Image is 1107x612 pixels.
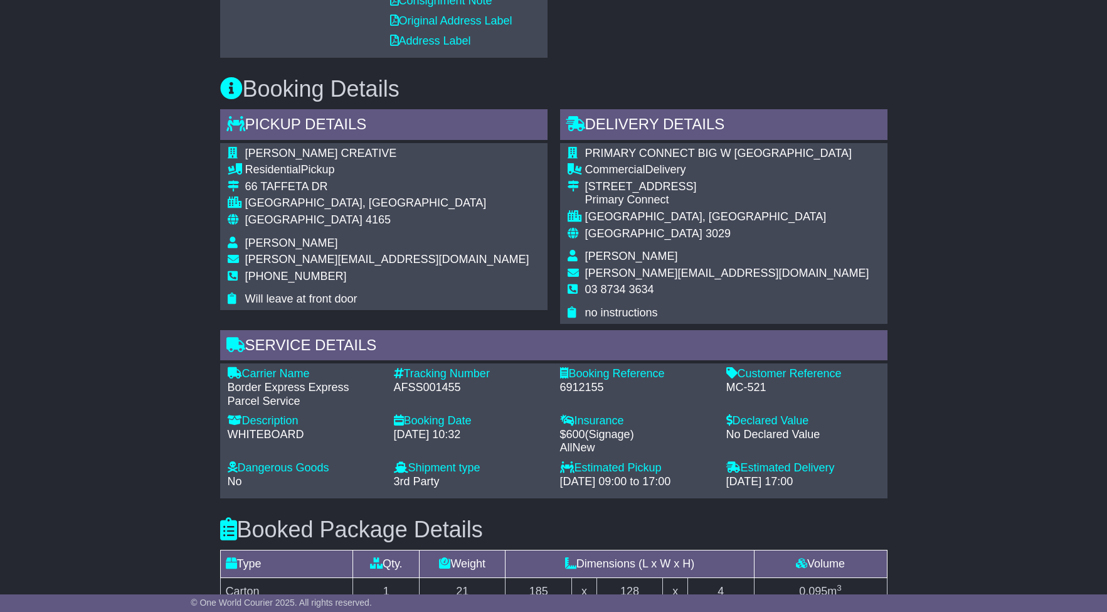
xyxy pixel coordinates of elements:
div: Booking Reference [560,367,714,381]
span: 0.095 [799,585,827,598]
span: © One World Courier 2025. All rights reserved. [191,598,372,608]
div: Border Express Express Parcel Service [228,381,381,408]
td: x [572,577,596,605]
div: Delivery [585,163,869,177]
sup: 3 [837,583,842,593]
td: Volume [754,550,887,577]
td: Dimensions (L x W x H) [506,550,754,577]
div: Pickup Details [220,109,548,143]
div: $ ( ) [560,428,714,455]
span: 600 [566,428,585,441]
td: Weight [420,550,506,577]
div: 66 TAFFETA DR [245,180,529,194]
span: [PERSON_NAME] [585,250,678,262]
div: Tracking Number [394,367,548,381]
td: m [754,577,887,605]
span: [PERSON_NAME][EMAIL_ADDRESS][DOMAIN_NAME] [245,253,529,266]
div: [GEOGRAPHIC_DATA], [GEOGRAPHIC_DATA] [245,196,529,210]
div: Description [228,414,381,428]
h3: Booking Details [220,77,887,102]
span: Will leave at front door [245,293,358,305]
span: Residential [245,163,301,176]
div: Estimated Delivery [726,461,880,475]
td: 128 [596,577,663,605]
div: Estimated Pickup [560,461,714,475]
div: Pickup [245,163,529,177]
div: Delivery Details [560,109,887,143]
div: Booking Date [394,414,548,428]
div: Customer Reference [726,367,880,381]
span: [PHONE_NUMBER] [245,270,347,282]
td: Type [220,550,353,577]
a: Original Address Label [390,14,512,27]
span: Signage [589,428,630,441]
div: No Declared Value [726,428,880,442]
div: Dangerous Goods [228,461,381,475]
div: [STREET_ADDRESS] [585,180,869,194]
td: 1 [353,577,420,605]
div: Carrier Name [228,367,381,381]
span: 4165 [366,213,391,226]
span: [PERSON_NAME] [245,237,338,249]
span: [GEOGRAPHIC_DATA] [245,213,363,226]
div: [DATE] 10:32 [394,428,548,442]
div: AllNew [560,441,714,455]
span: 3029 [706,227,731,240]
div: Service Details [220,330,887,364]
div: AFSS001455 [394,381,548,395]
span: No [228,475,242,488]
span: [PERSON_NAME][EMAIL_ADDRESS][DOMAIN_NAME] [585,267,869,279]
div: MC-521 [726,381,880,395]
div: [DATE] 17:00 [726,475,880,489]
h3: Booked Package Details [220,517,887,542]
div: Insurance [560,414,714,428]
span: PRIMARY CONNECT BIG W [GEOGRAPHIC_DATA] [585,147,852,159]
div: Declared Value [726,414,880,428]
span: [PERSON_NAME] CREATIVE [245,147,397,159]
td: 21 [420,577,506,605]
div: 6912155 [560,381,714,395]
td: 185 [506,577,572,605]
div: Primary Connect [585,193,869,207]
span: 03 8734 3634 [585,283,654,296]
td: Carton [220,577,353,605]
a: Address Label [390,35,471,47]
td: x [663,577,687,605]
div: WHITEBOARD [228,428,381,442]
span: no instructions [585,306,658,319]
span: Commercial [585,163,645,176]
span: 3rd Party [394,475,440,488]
div: Shipment type [394,461,548,475]
div: [GEOGRAPHIC_DATA], [GEOGRAPHIC_DATA] [585,210,869,224]
td: Qty. [353,550,420,577]
span: [GEOGRAPHIC_DATA] [585,227,702,240]
td: 4 [687,577,754,605]
div: [DATE] 09:00 to 17:00 [560,475,714,489]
